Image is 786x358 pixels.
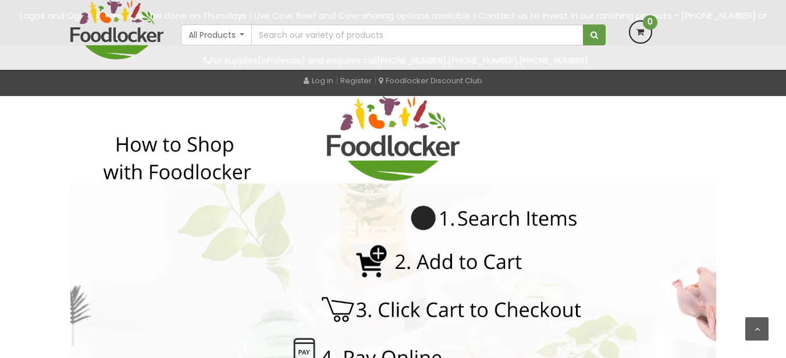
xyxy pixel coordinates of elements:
span: | [374,75,376,86]
a: Log in [304,75,333,86]
input: Search our variety of products [251,24,583,45]
span: | [336,75,338,86]
button: All Products [181,24,252,45]
a: Register [340,75,372,86]
a: Foodlocker Discount Club [379,75,482,86]
span: 0 [643,15,657,30]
